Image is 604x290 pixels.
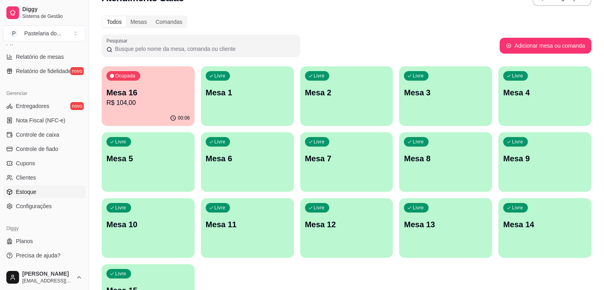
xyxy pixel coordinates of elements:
[206,87,289,98] p: Mesa 1
[314,205,325,211] p: Livre
[3,50,85,63] a: Relatório de mesas
[305,153,388,164] p: Mesa 7
[16,188,36,196] span: Estoque
[404,153,487,164] p: Mesa 8
[16,67,71,75] span: Relatório de fidelidade
[16,159,35,167] span: Cupons
[512,139,523,145] p: Livre
[3,87,85,100] div: Gerenciar
[206,219,289,230] p: Mesa 11
[16,102,49,110] span: Entregadores
[10,29,18,37] span: P
[106,87,190,98] p: Mesa 16
[3,25,85,41] button: Select a team
[206,153,289,164] p: Mesa 6
[498,66,591,126] button: LivreMesa 4
[512,73,523,79] p: Livre
[201,198,294,258] button: LivreMesa 11
[413,73,424,79] p: Livre
[214,73,226,79] p: Livre
[16,237,33,245] span: Planos
[503,87,587,98] p: Mesa 4
[503,153,587,164] p: Mesa 9
[305,87,388,98] p: Mesa 2
[102,16,126,27] div: Todos
[16,202,52,210] span: Configurações
[151,16,187,27] div: Comandas
[22,271,73,278] span: [PERSON_NAME]
[404,219,487,230] p: Mesa 13
[413,139,424,145] p: Livre
[178,115,190,121] p: 00:06
[106,153,190,164] p: Mesa 5
[3,143,85,155] a: Controle de fiado
[16,174,36,182] span: Clientes
[24,29,61,37] div: Pastelaria do ...
[106,219,190,230] p: Mesa 10
[399,132,492,192] button: LivreMesa 8
[115,205,126,211] p: Livre
[3,200,85,213] a: Configurações
[22,278,73,284] span: [EMAIL_ADDRESS][DOMAIN_NAME]
[314,139,325,145] p: Livre
[102,198,195,258] button: LivreMesa 10
[3,100,85,112] a: Entregadoresnovo
[112,45,295,53] input: Pesquisar
[498,198,591,258] button: LivreMesa 14
[399,198,492,258] button: LivreMesa 13
[201,66,294,126] button: LivreMesa 1
[214,205,226,211] p: Livre
[3,3,85,22] a: DiggySistema de Gestão
[126,16,151,27] div: Mesas
[3,128,85,141] a: Controle de caixa
[115,139,126,145] p: Livre
[3,65,85,77] a: Relatório de fidelidadenovo
[300,66,393,126] button: LivreMesa 2
[22,13,82,19] span: Sistema de Gestão
[16,53,64,61] span: Relatório de mesas
[3,249,85,262] a: Precisa de ajuda?
[16,116,65,124] span: Nota Fiscal (NFC-e)
[115,73,135,79] p: Ocupada
[214,139,226,145] p: Livre
[498,132,591,192] button: LivreMesa 9
[106,37,130,44] label: Pesquisar
[3,222,85,235] div: Diggy
[102,132,195,192] button: LivreMesa 5
[399,66,492,126] button: LivreMesa 3
[3,235,85,247] a: Planos
[503,219,587,230] p: Mesa 14
[3,157,85,170] a: Cupons
[106,98,190,108] p: R$ 104,00
[300,198,393,258] button: LivreMesa 12
[3,268,85,287] button: [PERSON_NAME][EMAIL_ADDRESS][DOMAIN_NAME]
[512,205,523,211] p: Livre
[500,38,591,54] button: Adicionar mesa ou comanda
[3,171,85,184] a: Clientes
[16,131,59,139] span: Controle de caixa
[201,132,294,192] button: LivreMesa 6
[305,219,388,230] p: Mesa 12
[16,251,60,259] span: Precisa de ajuda?
[16,145,58,153] span: Controle de fiado
[115,271,126,277] p: Livre
[102,66,195,126] button: OcupadaMesa 16R$ 104,0000:06
[404,87,487,98] p: Mesa 3
[314,73,325,79] p: Livre
[3,186,85,198] a: Estoque
[300,132,393,192] button: LivreMesa 7
[3,114,85,127] a: Nota Fiscal (NFC-e)
[22,6,82,13] span: Diggy
[413,205,424,211] p: Livre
